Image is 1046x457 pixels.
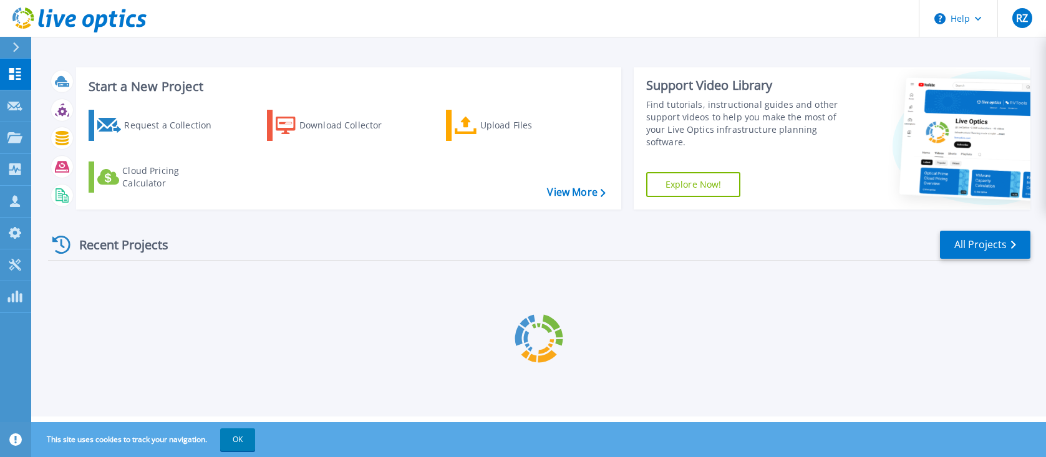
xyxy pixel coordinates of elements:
[646,99,847,148] div: Find tutorials, instructional guides and other support videos to help you make the most of your L...
[1016,13,1028,23] span: RZ
[446,110,585,141] a: Upload Files
[646,172,741,197] a: Explore Now!
[547,186,605,198] a: View More
[220,428,255,451] button: OK
[267,110,406,141] a: Download Collector
[34,428,255,451] span: This site uses cookies to track your navigation.
[89,110,228,141] a: Request a Collection
[89,80,605,94] h3: Start a New Project
[299,113,399,138] div: Download Collector
[646,77,847,94] div: Support Video Library
[124,113,224,138] div: Request a Collection
[122,165,222,190] div: Cloud Pricing Calculator
[89,161,228,193] a: Cloud Pricing Calculator
[480,113,580,138] div: Upload Files
[940,231,1030,259] a: All Projects
[48,229,185,260] div: Recent Projects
